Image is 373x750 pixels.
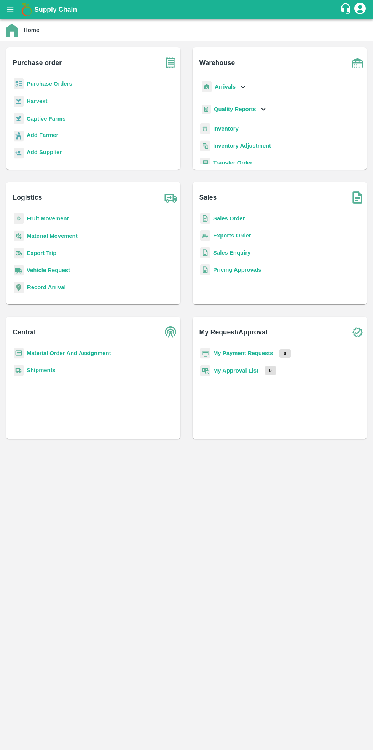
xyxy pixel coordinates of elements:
a: Sales Order [213,215,245,221]
a: Material Order And Assignment [27,350,111,356]
a: Record Arrival [27,284,66,290]
div: Quality Reports [200,102,268,117]
a: Harvest [27,98,47,104]
img: approval [200,365,210,376]
a: Purchase Orders [27,81,72,87]
img: recordArrival [14,282,24,293]
img: qualityReport [202,105,211,114]
a: Captive Farms [27,116,65,122]
a: Add Farmer [27,131,58,141]
img: sales [200,213,210,224]
img: vehicle [14,265,24,276]
a: Inventory Adjustment [213,143,271,149]
img: check [348,323,367,342]
img: payment [200,348,210,359]
b: Add Farmer [27,132,58,138]
b: My Request/Approval [199,327,268,338]
img: sales [200,247,210,258]
img: truck [161,188,180,207]
b: Warehouse [199,57,235,68]
img: home [6,24,18,37]
b: Purchase order [13,57,62,68]
a: Pricing Approvals [213,267,261,273]
p: 0 [265,366,276,375]
b: Sales [199,192,217,203]
img: central [161,323,180,342]
img: reciept [14,78,24,89]
img: logo [19,2,34,17]
p: 0 [279,349,291,358]
img: fruit [14,213,24,224]
img: soSales [348,188,367,207]
b: Supply Chain [34,6,77,13]
img: shipments [14,365,24,376]
a: My Payment Requests [213,350,273,356]
img: supplier [14,148,24,159]
a: Sales Enquiry [213,250,250,256]
div: Arrivals [200,78,247,96]
img: sales [200,264,210,275]
b: Logistics [13,192,42,203]
img: harvest [14,113,24,124]
img: centralMaterial [14,348,24,359]
img: delivery [14,248,24,259]
div: account of current user [353,2,367,18]
a: Transfer Order [213,160,252,166]
img: harvest [14,96,24,107]
img: inventory [200,140,210,151]
a: Supply Chain [34,4,340,15]
b: Add Supplier [27,149,62,155]
b: Arrivals [215,84,236,90]
img: shipments [200,230,210,241]
a: Exports Order [213,232,251,239]
a: Vehicle Request [27,267,70,273]
b: Quality Reports [214,106,256,112]
img: whArrival [202,81,212,92]
div: customer-support [340,3,353,16]
button: open drawer [2,1,19,18]
a: Add Supplier [27,148,62,158]
img: purchase [161,53,180,72]
img: whTransfer [200,158,210,169]
img: warehouse [348,53,367,72]
b: Home [24,27,39,33]
img: whInventory [200,123,210,134]
a: Shipments [27,367,56,373]
a: Fruit Movement [27,215,69,221]
b: Central [13,327,36,338]
a: Material Movement [27,233,78,239]
a: My Approval List [213,368,258,374]
a: Export Trip [27,250,56,256]
img: material [14,230,24,242]
a: Inventory [213,126,239,132]
img: farmer [14,131,24,142]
